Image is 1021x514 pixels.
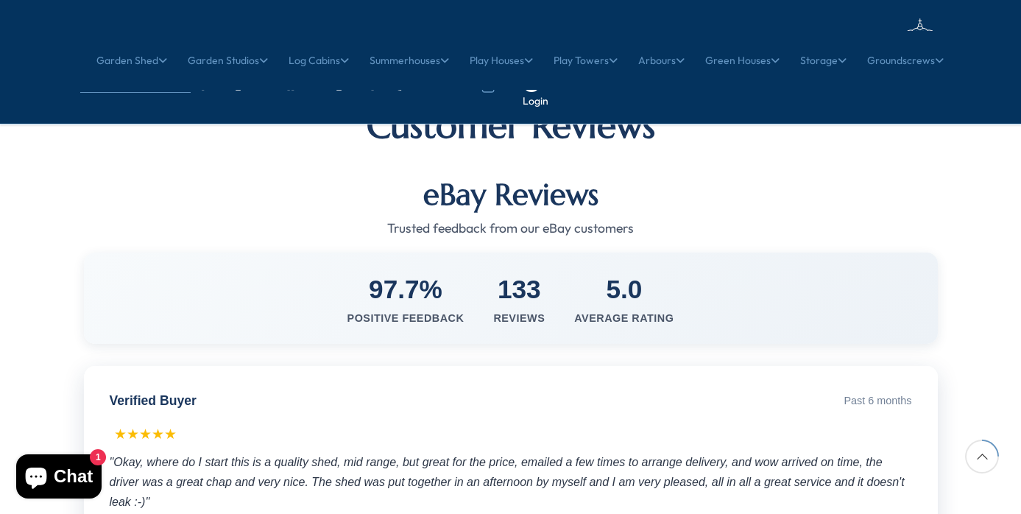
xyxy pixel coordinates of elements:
[493,311,545,325] div: Reviews
[638,42,685,79] a: Arbours
[844,393,912,408] div: Past 6 months
[493,271,545,307] div: 133
[370,42,449,79] a: Summerhouses
[12,454,106,502] inbox-online-store-chat: Shopify online store chat
[523,94,548,109] a: Login
[705,42,780,79] a: Green Houses
[188,42,268,79] a: Garden Studios
[554,42,618,79] a: Play Towers
[470,42,533,79] a: Play Houses
[800,42,847,79] a: Storage
[110,452,912,513] div: "Okay, where do I start this is a quality shed, mid range, but great for the price, emailed a few...
[867,42,944,79] a: Groundscrews
[347,311,464,325] div: Positive Feedback
[84,177,938,212] h2: eBay Reviews
[289,42,349,79] a: Log Cabins
[114,425,912,445] div: ★★★★★
[191,80,375,91] a: [EMAIL_ADDRESS][DOMAIN_NAME]
[838,15,941,63] img: logo
[84,219,938,238] p: Trusted feedback from our eBay customers
[96,42,167,79] a: Garden Shed
[392,80,466,91] a: 01406307230
[110,392,197,410] div: Verified Buyer
[84,105,938,147] h1: Customer Reviews
[347,271,464,307] div: 97.7%
[574,271,674,307] div: 5.0
[574,311,674,325] div: Average Rating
